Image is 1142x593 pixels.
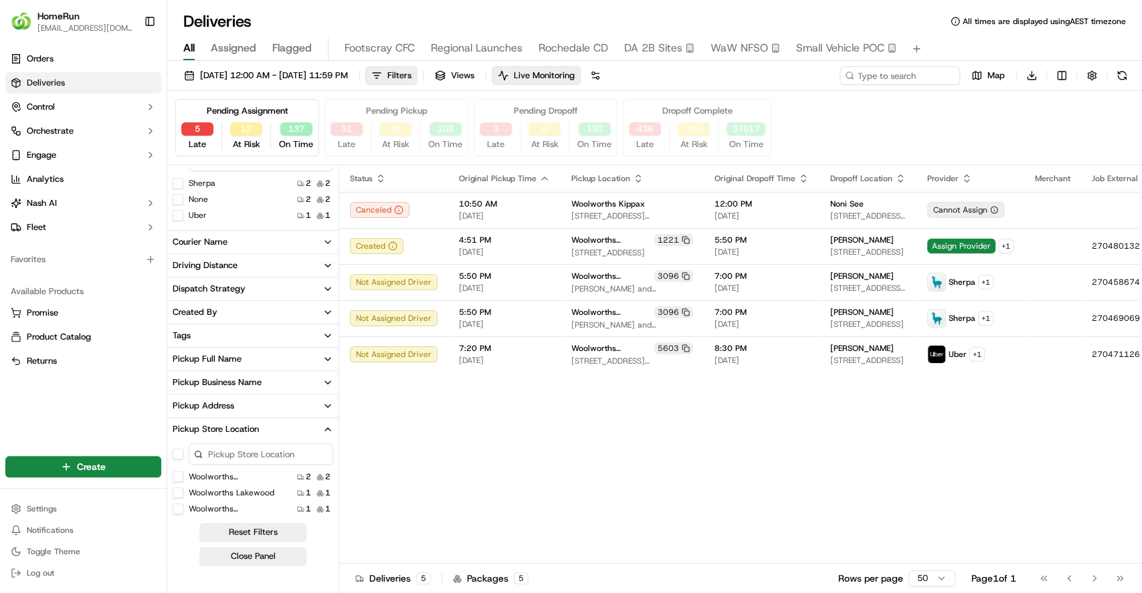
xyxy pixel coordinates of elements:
button: HomeRun [37,9,80,23]
button: Notifications [5,521,161,540]
button: Canceled [350,202,409,218]
span: Woolworths [GEOGRAPHIC_DATA] [571,307,652,318]
button: 137 [280,122,312,136]
span: 5:50 PM [715,235,809,245]
span: 1 [325,487,330,498]
span: Woolworths Lakewood [571,235,652,245]
img: sherpa_logo.png [928,310,945,327]
span: 2 [325,194,330,205]
span: Assigned [211,40,256,56]
span: On Time [577,138,611,150]
div: Packages [453,572,529,585]
button: Orchestrate [5,120,161,142]
button: 5 [181,122,213,136]
button: 436 [629,122,661,136]
span: Status [350,173,373,184]
span: [PERSON_NAME] and [STREET_ADDRESS] [571,320,693,330]
div: Pickup Store Location [173,423,259,435]
span: At Risk [382,138,409,150]
div: Pending Dropoff [514,105,577,117]
span: Woolworths [GEOGRAPHIC_DATA] [571,271,652,281]
span: Late [189,138,206,150]
span: Returns [27,355,57,367]
span: 1 [325,503,330,514]
span: 2 [325,471,330,482]
input: Type to search [840,66,960,85]
span: Filters [387,70,411,82]
span: Deliveries [27,77,65,89]
button: Pickup Business Name [167,371,339,394]
span: Woolworths [GEOGRAPHIC_DATA] [571,343,652,354]
img: sherpa_logo.png [928,273,945,291]
span: On Time [279,138,313,150]
a: Analytics [5,168,161,190]
div: Pending Pickup [366,105,427,117]
label: Woolworths [GEOGRAPHIC_DATA] [189,471,274,482]
h1: Deliveries [183,11,252,32]
label: None [189,194,208,205]
div: Pending Dropoff3Late6At Risk135On Time [474,99,617,156]
span: [STREET_ADDRESS] [830,355,906,366]
button: Control [5,96,161,118]
span: [PERSON_NAME] [830,235,894,245]
button: 135 [579,122,611,136]
button: Pickup Store Location [167,418,339,441]
span: Orders [27,53,54,65]
button: Filters [365,66,417,85]
a: Product Catalog [11,331,156,343]
span: [DATE] [715,283,809,293]
div: Pickup Address [173,400,234,412]
a: Deliveries [5,72,161,94]
span: [DATE] [459,319,550,330]
span: Sherpa [949,313,975,324]
span: [DATE] [459,247,550,257]
button: Promise [5,302,161,324]
label: Uber [189,210,207,221]
span: [DATE] [715,319,809,330]
button: +1 [978,275,993,289]
button: Courier Name [167,231,339,253]
span: Create [77,460,106,473]
span: 1 [325,210,330,221]
span: [DATE] [715,247,809,257]
button: Live Monitoring [492,66,581,85]
span: [PERSON_NAME] [830,271,894,281]
span: 1 [306,487,311,498]
span: At Risk [680,138,708,150]
span: 1 [306,503,311,514]
span: 5:50 PM [459,271,550,281]
span: Map [987,70,1005,82]
span: 2 [325,178,330,189]
span: Woolworths Kippax [571,199,645,209]
div: Courier Name [173,236,227,248]
span: All [183,40,195,56]
a: Orders [5,48,161,70]
button: Pickup Address [167,394,339,417]
span: 10:50 AM [459,199,550,209]
div: 1221 [654,234,693,246]
button: Driving Distance [167,254,339,277]
button: Pickup Full Name [167,348,339,370]
span: [STREET_ADDRESS] [830,247,906,257]
button: 18 [379,122,411,136]
button: Views [429,66,480,85]
button: Create [5,456,161,477]
a: Returns [11,355,156,367]
button: Tags [167,324,339,347]
span: Notifications [27,525,74,536]
span: Rochedale CD [539,40,608,56]
label: Woolworths Lakewood [189,487,274,498]
span: Original Pickup Time [459,173,537,184]
button: 3 [480,122,512,136]
span: 8:30 PM [715,343,809,354]
button: Created [350,238,403,254]
button: Returns [5,350,161,372]
a: Promise [11,307,156,319]
div: Pending Pickup31Late18At Risk102On Time [324,99,468,156]
span: Product Catalog [27,331,91,343]
span: Settings [27,503,57,514]
span: [STREET_ADDRESS] [571,247,693,258]
span: 7:00 PM [715,307,809,318]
